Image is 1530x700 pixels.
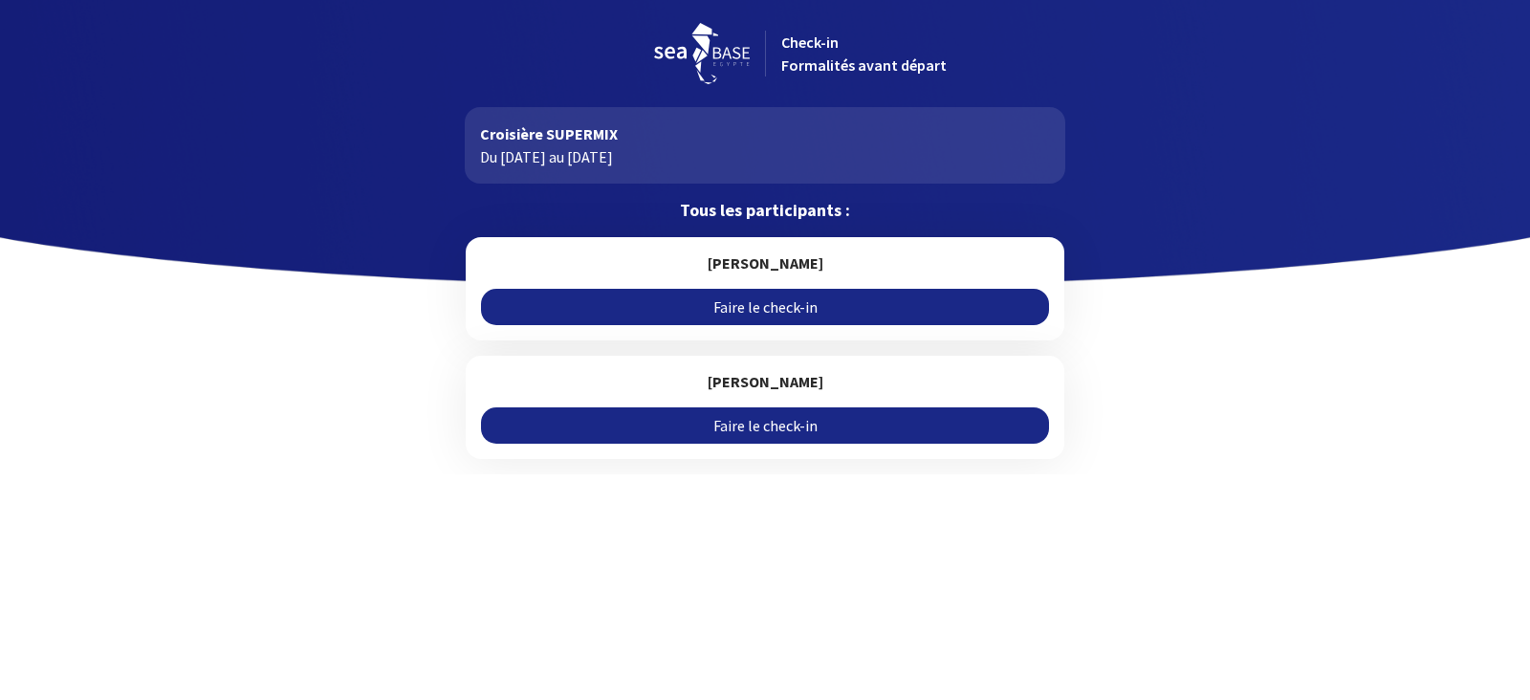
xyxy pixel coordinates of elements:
p: Tous les participants : [465,199,1064,222]
img: logo_seabase.svg [654,23,750,84]
h5: [PERSON_NAME] [481,252,1048,273]
a: Faire le check-in [481,407,1048,444]
p: Du [DATE] au [DATE] [480,145,1049,168]
span: Check-in Formalités avant départ [781,33,947,75]
h5: [PERSON_NAME] [481,371,1048,392]
p: Croisière SUPERMIX [480,122,1049,145]
a: Faire le check-in [481,289,1048,325]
